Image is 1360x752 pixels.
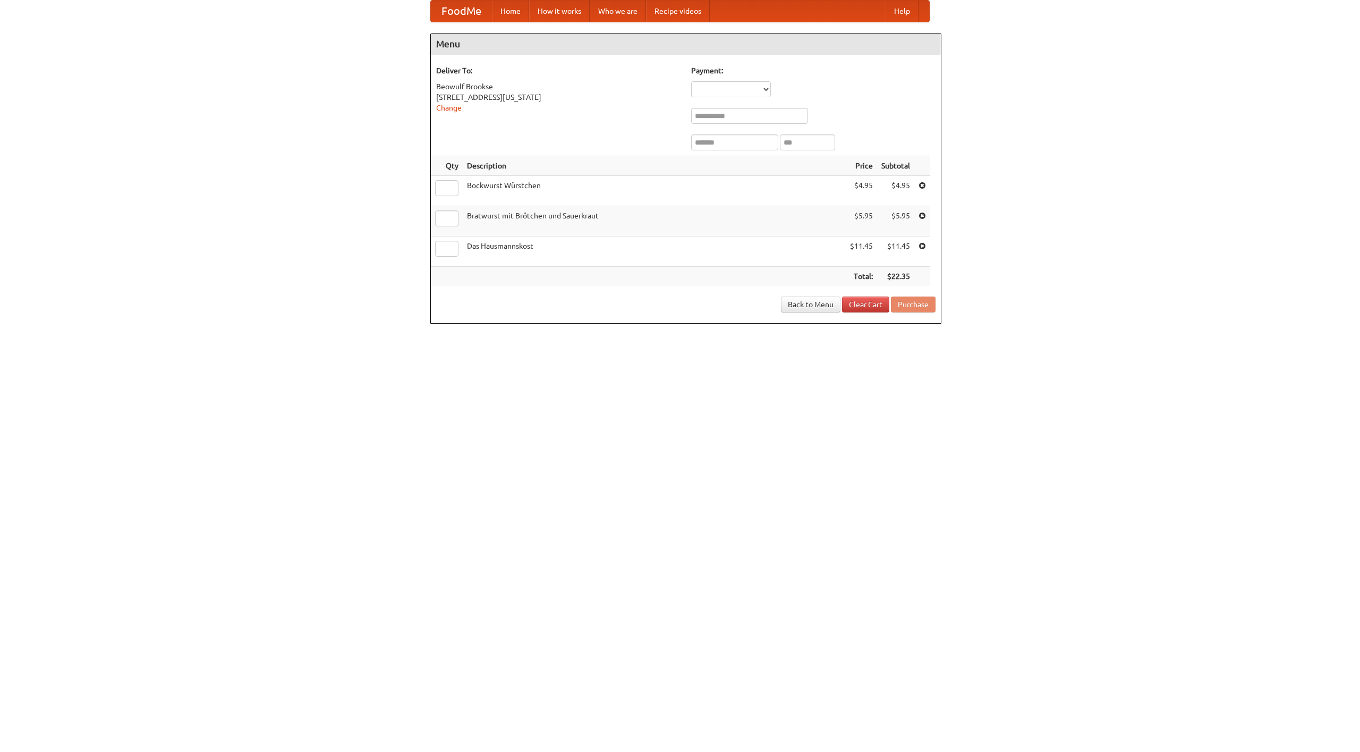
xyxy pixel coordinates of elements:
[877,206,914,236] td: $5.95
[781,297,840,312] a: Back to Menu
[463,156,846,176] th: Description
[891,297,936,312] button: Purchase
[436,81,681,92] div: Beowulf Brookse
[877,176,914,206] td: $4.95
[492,1,529,22] a: Home
[436,65,681,76] h5: Deliver To:
[846,206,877,236] td: $5.95
[431,1,492,22] a: FoodMe
[886,1,919,22] a: Help
[646,1,710,22] a: Recipe videos
[463,206,846,236] td: Bratwurst mit Brötchen und Sauerkraut
[846,236,877,267] td: $11.45
[846,267,877,286] th: Total:
[842,297,889,312] a: Clear Cart
[877,236,914,267] td: $11.45
[463,236,846,267] td: Das Hausmannskost
[691,65,936,76] h5: Payment:
[877,156,914,176] th: Subtotal
[431,33,941,55] h4: Menu
[846,176,877,206] td: $4.95
[463,176,846,206] td: Bockwurst Würstchen
[436,92,681,103] div: [STREET_ADDRESS][US_STATE]
[846,156,877,176] th: Price
[431,156,463,176] th: Qty
[529,1,590,22] a: How it works
[590,1,646,22] a: Who we are
[877,267,914,286] th: $22.35
[436,104,462,112] a: Change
